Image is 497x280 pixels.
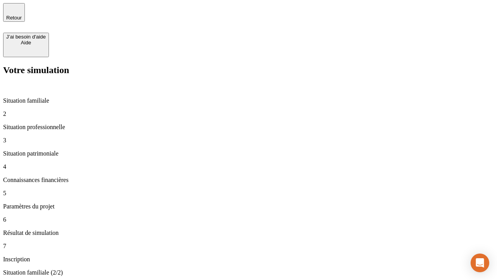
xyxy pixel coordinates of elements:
div: Open Intercom Messenger [471,254,489,272]
p: Situation familiale (2/2) [3,269,494,276]
button: Retour [3,3,25,22]
div: J’ai besoin d'aide [6,34,46,40]
h2: Votre simulation [3,65,494,75]
p: Résultat de simulation [3,229,494,236]
p: Connaissances financières [3,177,494,184]
button: J’ai besoin d'aideAide [3,33,49,57]
p: 3 [3,137,494,144]
p: Inscription [3,256,494,263]
p: Paramètres du projet [3,203,494,210]
p: 7 [3,243,494,250]
p: 2 [3,110,494,117]
div: Aide [6,40,46,45]
p: Situation professionnelle [3,124,494,131]
p: 4 [3,163,494,170]
p: 6 [3,216,494,223]
p: Situation patrimoniale [3,150,494,157]
p: Situation familiale [3,97,494,104]
p: 5 [3,190,494,197]
span: Retour [6,15,22,21]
